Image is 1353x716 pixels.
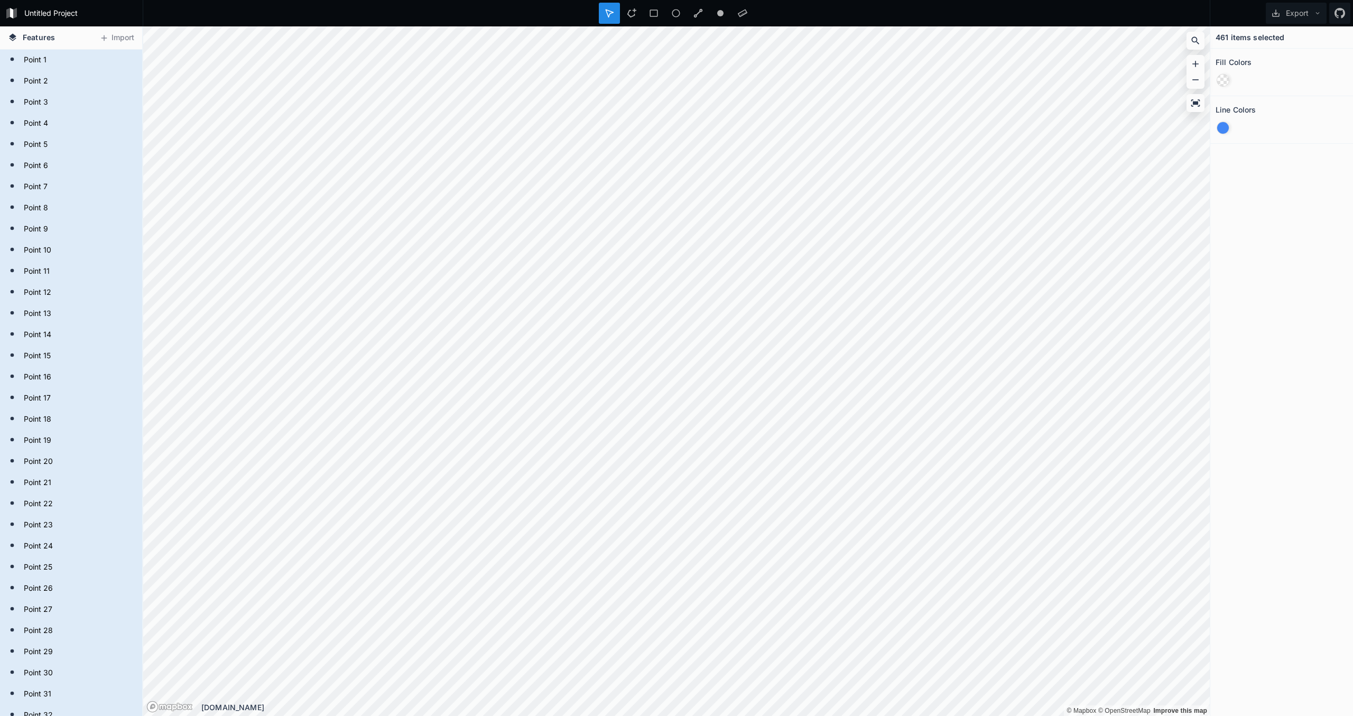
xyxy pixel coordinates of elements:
h2: Line Colors [1216,101,1256,118]
span: Features [23,32,55,43]
a: Mapbox [1067,707,1096,714]
button: Import [94,30,140,47]
div: [DOMAIN_NAME] [201,702,1210,713]
a: Mapbox logo [146,701,193,713]
a: Map feedback [1153,707,1207,714]
h4: 461 items selected [1216,32,1285,43]
button: Export [1266,3,1327,24]
a: OpenStreetMap [1098,707,1151,714]
h2: Fill Colors [1216,54,1252,70]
